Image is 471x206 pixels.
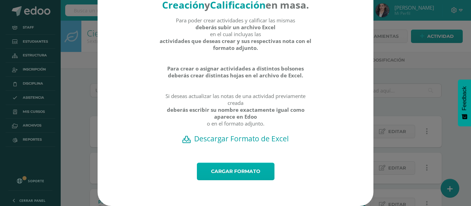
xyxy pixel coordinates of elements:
div: Para poder crear actividades y calificar las mismas en el cual incluyas las Si deseas actualizar ... [159,17,312,134]
strong: deberás subir un archivo Excel [196,24,275,31]
span: Feedback [461,86,468,110]
strong: deberás escribir su nombre exactamente igual como aparece en Edoo [159,106,312,120]
button: Feedback - Mostrar encuesta [458,79,471,126]
a: Cargar formato [197,163,274,180]
a: Descargar Formato de Excel [110,134,361,143]
strong: actividades que deseas crear y sus respectivas nota con el formato adjunto. [159,37,312,51]
strong: Para crear o asignar actividades a distintos bolsones deberás crear distintas hojas en el archivo... [159,65,312,79]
